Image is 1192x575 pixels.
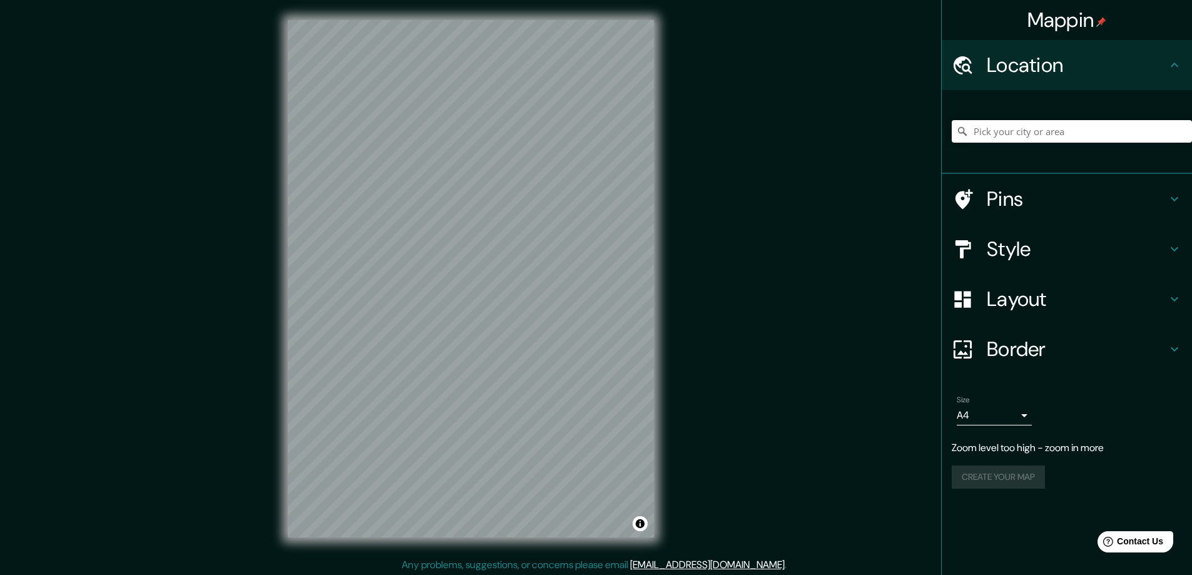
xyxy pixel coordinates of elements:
div: . [787,557,788,572]
h4: Style [987,237,1167,262]
h4: Layout [987,287,1167,312]
h4: Pins [987,186,1167,211]
div: Layout [942,274,1192,324]
div: A4 [957,405,1032,425]
div: Style [942,224,1192,274]
a: [EMAIL_ADDRESS][DOMAIN_NAME] [630,558,785,571]
input: Pick your city or area [952,120,1192,143]
img: pin-icon.png [1096,17,1106,27]
p: Any problems, suggestions, or concerns please email . [402,557,787,572]
div: Location [942,40,1192,90]
canvas: Map [288,20,654,537]
div: Pins [942,174,1192,224]
h4: Mappin [1027,8,1107,33]
p: Zoom level too high - zoom in more [952,440,1182,455]
div: Border [942,324,1192,374]
label: Size [957,395,970,405]
div: . [788,557,791,572]
h4: Location [987,53,1167,78]
h4: Border [987,337,1167,362]
iframe: Help widget launcher [1081,526,1178,561]
button: Toggle attribution [633,516,648,531]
